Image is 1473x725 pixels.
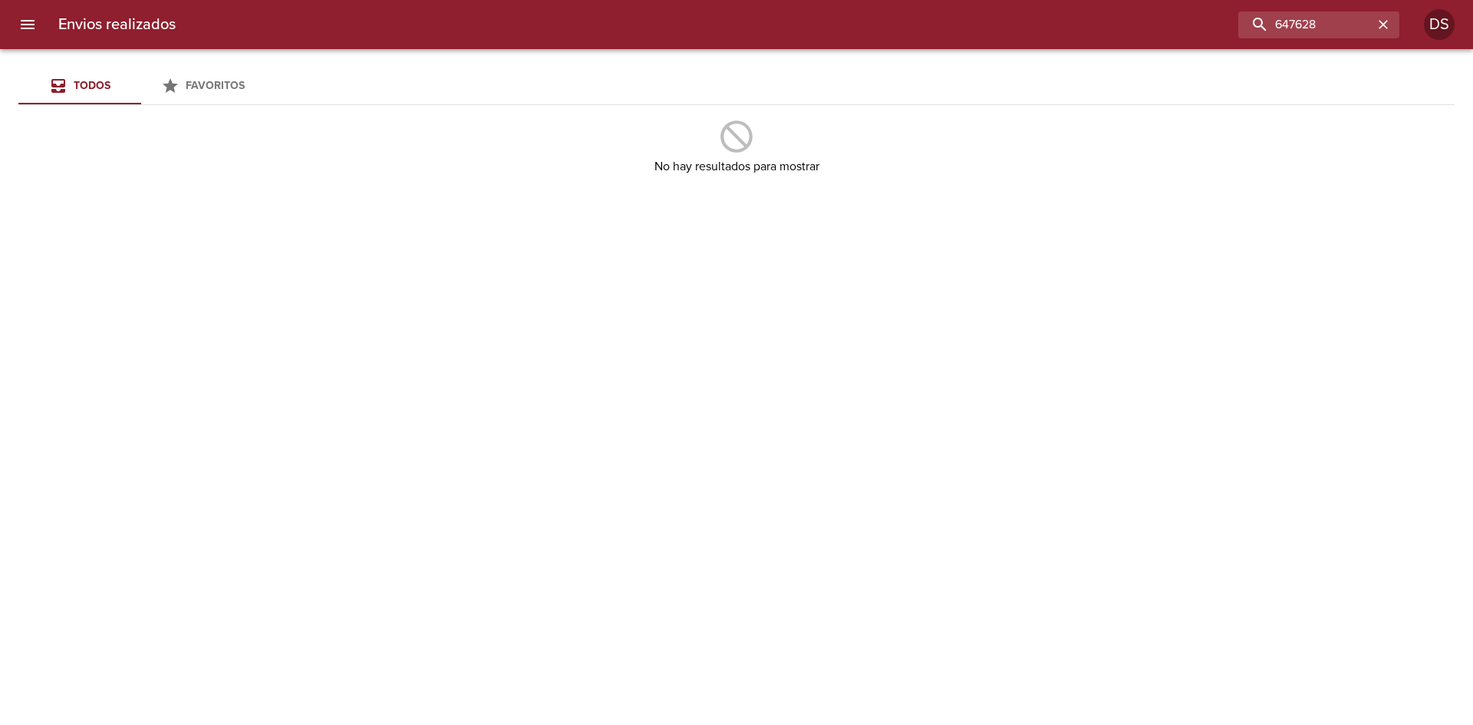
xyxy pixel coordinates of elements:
span: Favoritos [186,79,245,92]
button: menu [9,6,46,43]
h6: Envios realizados [58,12,176,37]
h6: No hay resultados para mostrar [654,156,819,177]
div: Abrir información de usuario [1424,9,1455,40]
div: Tabs Envios [18,68,264,104]
input: buscar [1238,12,1373,38]
div: DS [1424,9,1455,40]
span: Todos [74,79,110,92]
